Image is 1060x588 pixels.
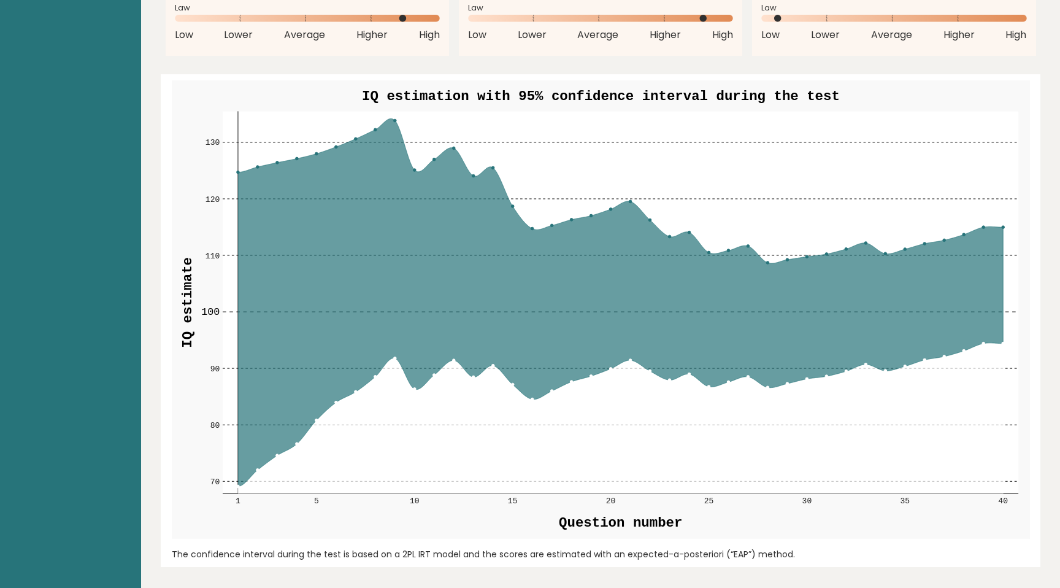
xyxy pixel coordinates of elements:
text: 25 [704,497,713,506]
span: High [419,28,440,42]
span: Low [468,28,486,42]
text: 110 [205,252,220,261]
text: 20 [605,497,615,506]
span: Low [175,28,193,42]
text: 10 [409,497,419,506]
text: 40 [998,497,1008,506]
span: Law [468,6,733,10]
span: Higher [650,28,681,42]
text: 15 [507,497,517,506]
span: Law [761,6,1026,10]
text: 90 [210,365,220,374]
text: 100 [201,306,220,318]
text: Question number [559,516,682,532]
text: 70 [210,478,220,487]
text: IQ estimate [179,257,195,348]
span: Average [284,28,325,42]
text: 35 [900,497,910,506]
span: Lower [518,28,547,42]
span: Low [761,28,780,42]
span: High [1005,28,1026,42]
text: 120 [205,195,220,204]
text: 30 [802,497,812,506]
text: 5 [313,497,318,506]
span: Average [577,28,618,42]
span: Higher [356,28,388,42]
span: Higher [943,28,975,42]
span: Lower [811,28,840,42]
text: IQ estimation with 95% confidence interval during the test [362,88,840,104]
div: The confidence interval during the test is based on a 2PL IRT model and the scores are estimated ... [172,548,1030,561]
span: Law [175,6,440,10]
text: 130 [205,139,220,148]
text: 1 [236,497,240,506]
text: 80 [210,421,220,430]
span: Lower [224,28,253,42]
span: High [712,28,733,42]
span: Average [871,28,912,42]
